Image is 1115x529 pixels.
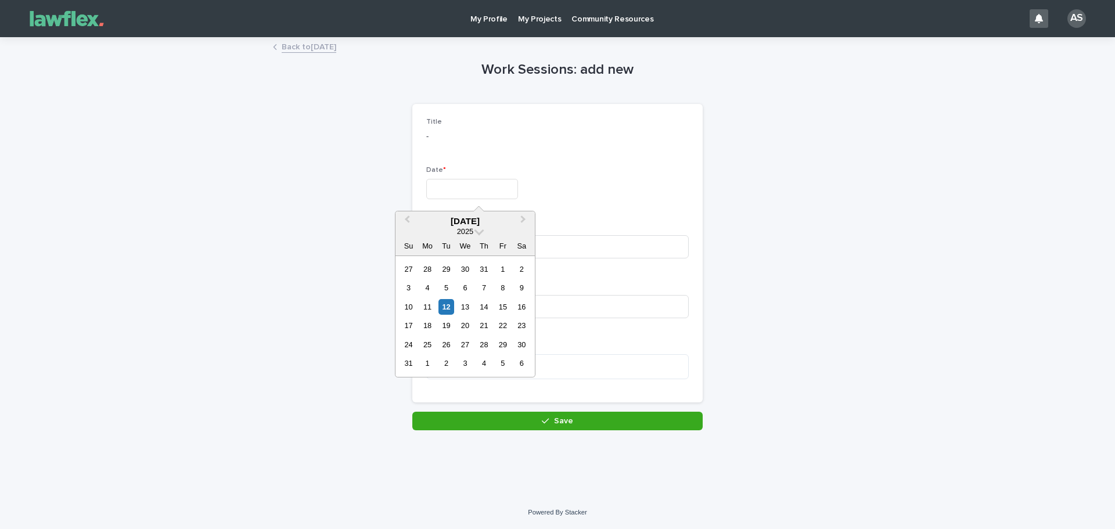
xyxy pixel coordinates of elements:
div: month 2025-08 [399,260,531,373]
div: Choose Tuesday, August 12th, 2025 [438,299,454,315]
div: Choose Saturday, August 9th, 2025 [514,280,530,296]
div: Choose Tuesday, August 19th, 2025 [438,318,454,333]
div: Choose Saturday, August 23rd, 2025 [514,318,530,333]
div: Choose Wednesday, August 20th, 2025 [457,318,473,333]
button: Save [412,412,703,430]
div: [DATE] [395,216,535,226]
div: Sa [514,238,530,254]
h1: Work Sessions: add new [412,62,703,78]
img: Gnvw4qrBSHOAfo8VMhG6 [23,7,110,30]
span: Date [426,167,446,174]
div: Choose Sunday, August 17th, 2025 [401,318,416,333]
div: Tu [438,238,454,254]
button: Previous Month [397,213,415,231]
div: Choose Saturday, September 6th, 2025 [514,355,530,371]
div: Choose Monday, September 1st, 2025 [419,355,435,371]
div: Choose Thursday, August 7th, 2025 [476,280,492,296]
div: Choose Sunday, August 31st, 2025 [401,355,416,371]
span: Save [554,417,573,425]
div: Choose Wednesday, August 27th, 2025 [457,337,473,352]
div: Choose Sunday, August 3rd, 2025 [401,280,416,296]
a: Powered By Stacker [528,509,587,516]
div: We [457,238,473,254]
div: Th [476,238,492,254]
div: Choose Tuesday, August 26th, 2025 [438,337,454,352]
div: Choose Thursday, July 31st, 2025 [476,261,492,277]
div: Choose Sunday, August 24th, 2025 [401,337,416,352]
span: Title [426,118,442,125]
div: AS [1067,9,1086,28]
a: Back to[DATE] [282,39,336,53]
div: Fr [495,238,510,254]
div: Choose Saturday, August 16th, 2025 [514,299,530,315]
div: Choose Friday, August 8th, 2025 [495,280,510,296]
div: Choose Thursday, August 28th, 2025 [476,337,492,352]
div: Choose Sunday, July 27th, 2025 [401,261,416,277]
div: Choose Wednesday, August 13th, 2025 [457,299,473,315]
button: Next Month [515,213,534,231]
div: Choose Tuesday, July 29th, 2025 [438,261,454,277]
div: Choose Sunday, August 10th, 2025 [401,299,416,315]
div: Choose Tuesday, September 2nd, 2025 [438,355,454,371]
div: Choose Tuesday, August 5th, 2025 [438,280,454,296]
div: Choose Thursday, September 4th, 2025 [476,355,492,371]
div: Choose Monday, August 11th, 2025 [419,299,435,315]
div: Choose Monday, August 25th, 2025 [419,337,435,352]
div: Choose Thursday, August 21st, 2025 [476,318,492,333]
div: Choose Friday, August 22nd, 2025 [495,318,510,333]
div: Choose Thursday, August 14th, 2025 [476,299,492,315]
p: - [426,131,689,143]
div: Choose Saturday, August 30th, 2025 [514,337,530,352]
div: Choose Monday, August 4th, 2025 [419,280,435,296]
div: Choose Wednesday, July 30th, 2025 [457,261,473,277]
div: Choose Wednesday, August 6th, 2025 [457,280,473,296]
div: Choose Friday, August 1st, 2025 [495,261,510,277]
div: Choose Wednesday, September 3rd, 2025 [457,355,473,371]
div: Choose Monday, July 28th, 2025 [419,261,435,277]
div: Choose Saturday, August 2nd, 2025 [514,261,530,277]
div: Choose Monday, August 18th, 2025 [419,318,435,333]
div: Choose Friday, August 29th, 2025 [495,337,510,352]
div: Su [401,238,416,254]
span: 2025 [457,227,473,236]
div: Choose Friday, September 5th, 2025 [495,355,510,371]
div: Mo [419,238,435,254]
div: Choose Friday, August 15th, 2025 [495,299,510,315]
